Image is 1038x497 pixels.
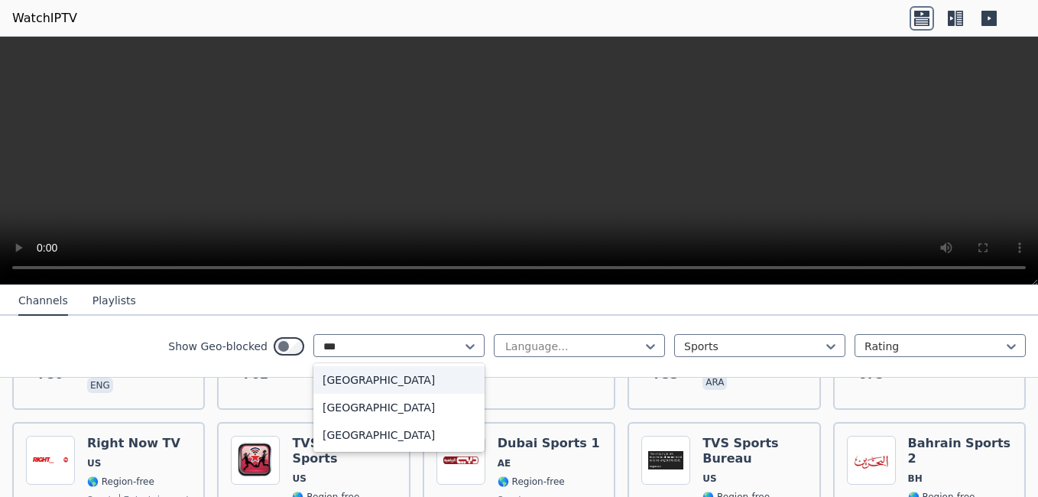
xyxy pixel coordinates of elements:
[702,436,806,466] h6: TVS Sports Bureau
[231,436,280,485] img: TVS Women Sports
[702,375,727,390] p: ara
[26,436,75,485] img: Right Now TV
[908,473,923,485] span: BH
[313,366,485,394] div: [GEOGRAPHIC_DATA]
[641,436,690,485] img: TVS Sports Bureau
[168,339,268,354] label: Show Geo-blocked
[313,394,485,421] div: [GEOGRAPHIC_DATA]
[313,421,485,449] div: [GEOGRAPHIC_DATA]
[87,436,190,451] h6: Right Now TV
[436,436,485,485] img: Dubai Sports 1
[92,287,136,316] button: Playlists
[498,476,565,488] span: 🌎 Region-free
[12,9,77,28] a: WatchIPTV
[847,436,896,485] img: Bahrain Sports 2
[908,436,1012,466] h6: Bahrain Sports 2
[18,287,68,316] button: Channels
[498,436,600,451] h6: Dubai Sports 1
[292,473,306,485] span: US
[292,436,396,466] h6: TVS Women Sports
[87,457,101,469] span: US
[87,476,154,488] span: 🌎 Region-free
[498,457,511,469] span: AE
[702,473,716,485] span: US
[87,378,113,393] p: eng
